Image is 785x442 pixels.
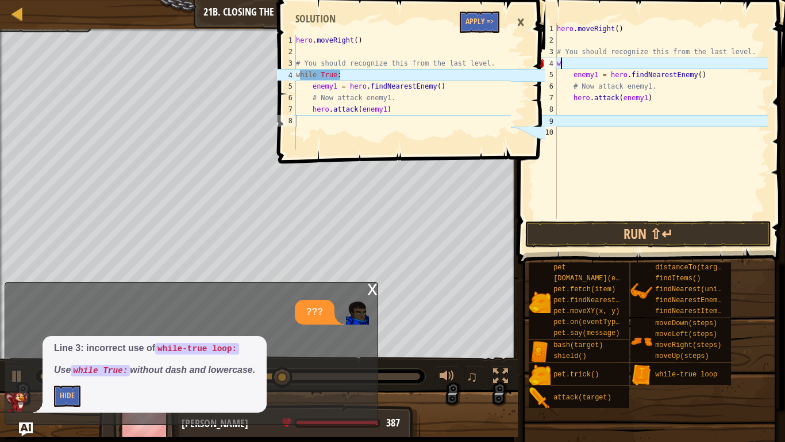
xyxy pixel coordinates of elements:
[553,329,619,337] span: pet.say(message)
[5,392,28,413] img: AI
[655,307,725,315] span: findNearestItem()
[277,46,296,58] div: 2
[54,386,80,407] button: Hide
[534,127,557,138] div: 10
[155,343,239,355] code: while-true loop:
[553,296,665,304] span: pet.findNearestByType(type)
[534,81,557,92] div: 6
[277,92,296,104] div: 6
[553,307,619,315] span: pet.moveXY(x, y)
[655,330,717,338] span: moveLeft(steps)
[534,35,557,46] div: 2
[553,394,611,402] span: attack(target)
[553,275,636,283] span: [DOMAIN_NAME](enemy)
[553,352,587,360] span: shield()
[655,264,730,272] span: distanceTo(target)
[655,296,730,304] span: findNearestEnemy()
[277,69,296,81] div: 4
[19,422,33,436] button: Ask AI
[290,12,341,26] div: Solution
[630,330,652,352] img: portrait.png
[534,92,557,104] div: 7
[277,115,296,127] div: 8
[525,221,771,247] button: Run ⇧↵
[277,81,296,92] div: 5
[553,264,566,272] span: pet
[277,58,296,69] div: 3
[630,364,652,386] img: portrait.png
[655,371,717,379] span: while-true loop
[655,285,730,294] span: findNearest(units)
[553,371,599,379] span: pet.trick()
[277,104,296,115] div: 7
[277,35,296,46] div: 1
[511,9,530,36] div: ×
[534,115,557,127] div: 9
[553,318,661,326] span: pet.on(eventType, handler)
[553,341,603,349] span: bash(target)
[54,365,255,375] em: Use without dash and lowercase.
[460,12,499,33] button: Apply =>
[534,69,557,81] div: 5
[553,285,615,294] span: pet.fetch(item)
[655,341,721,349] span: moveRight(steps)
[655,352,709,360] span: moveUp(steps)
[630,280,652,302] img: portrait.png
[534,46,557,58] div: 3
[54,342,255,355] p: Line 3: incorrect use of
[655,319,717,327] span: moveDown(steps)
[655,275,701,283] span: findItems()
[534,23,557,35] div: 1
[534,58,557,69] div: 4
[71,365,130,376] code: while True:
[534,104,557,115] div: 8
